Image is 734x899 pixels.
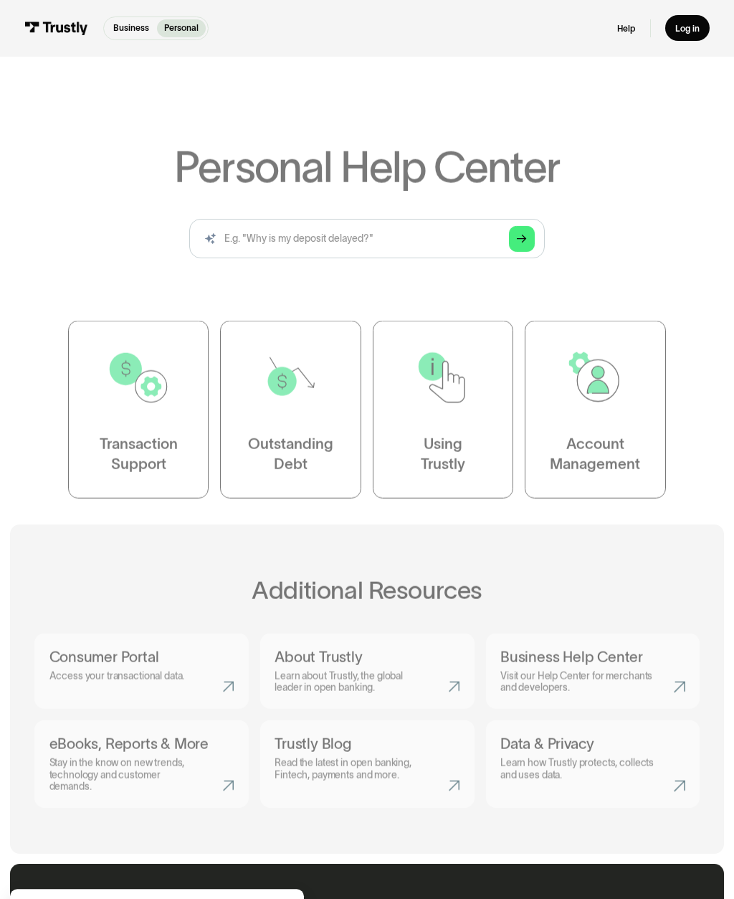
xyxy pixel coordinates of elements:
[49,758,204,793] p: Stay in the know on new trends, technology and customer demands.
[485,720,700,808] a: Data & PrivacyLearn how Trustly protects, collects and uses data.
[275,758,429,781] p: Read the latest in open banking, Fintech, payments and more.
[49,649,234,667] h3: Consumer Portal
[617,23,635,34] a: Help
[500,735,685,753] h3: Data & Privacy
[525,321,665,499] a: AccountManagement
[500,671,655,695] p: Visit our Help Center for merchants and developers.
[485,634,700,709] a: Business Help CenterVisit our Help Center for merchants and developers.
[49,735,234,753] h3: eBooks, Reports & More
[100,434,178,474] div: Transaction Support
[421,434,465,474] div: Using Trustly
[34,577,700,604] h2: Additional Resources
[49,671,184,682] p: Access your transactional data.
[275,649,459,667] h3: About Trustly
[275,671,429,695] p: Learn about Trustly, the global leader in open banking.
[34,634,249,709] a: Consumer PortalAccess your transactional data.
[275,735,459,753] h3: Trustly Blog
[106,19,157,37] a: Business
[675,23,700,34] div: Log in
[248,434,333,474] div: Outstanding Debt
[373,321,513,499] a: UsingTrustly
[260,720,475,808] a: Trustly BlogRead the latest in open banking, Fintech, payments and more.
[34,720,249,808] a: eBooks, Reports & MoreStay in the know on new trends, technology and customer demands.
[260,634,475,709] a: About TrustlyLearn about Trustly, the global leader in open banking.
[164,22,199,34] p: Personal
[500,758,655,781] p: Learn how Trustly protects, collects and uses data.
[174,145,560,188] h1: Personal Help Center
[24,22,88,35] img: Trustly Logo
[189,219,545,258] input: search
[500,649,685,667] h3: Business Help Center
[665,15,709,41] a: Log in
[68,321,209,499] a: TransactionSupport
[157,19,206,37] a: Personal
[113,22,149,34] p: Business
[550,434,641,474] div: Account Management
[221,321,361,499] a: OutstandingDebt
[189,219,545,258] form: Search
